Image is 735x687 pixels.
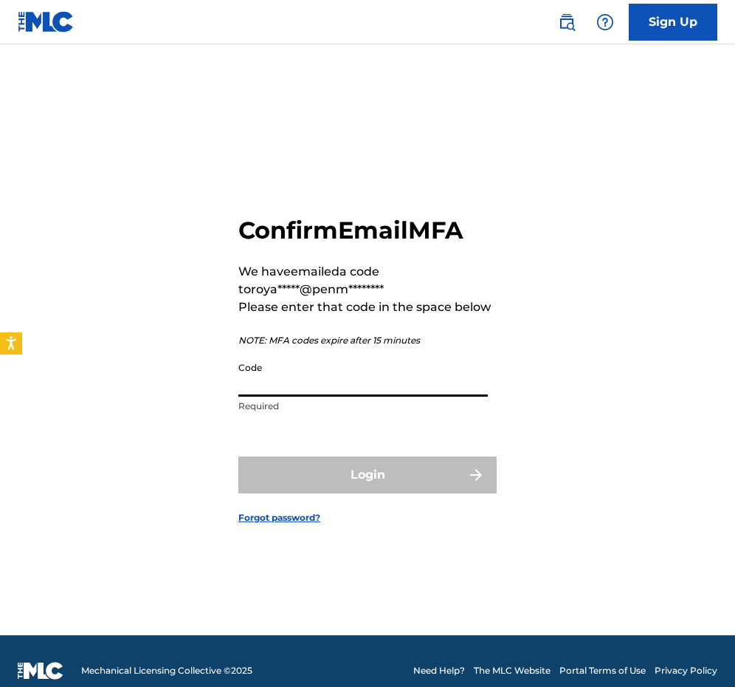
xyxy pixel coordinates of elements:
a: Privacy Policy [655,664,717,677]
img: help [596,13,614,31]
p: Please enter that code in the space below [238,298,497,316]
a: Need Help? [413,664,465,677]
img: MLC Logo [18,11,75,33]
a: Public Search [552,7,582,37]
h2: Confirm Email MFA [238,216,497,245]
img: logo [18,662,63,680]
a: Sign Up [629,4,717,41]
p: Required [238,400,488,413]
a: The MLC Website [474,664,551,677]
a: Portal Terms of Use [559,664,646,677]
iframe: Chat Widget [661,616,735,687]
img: search [558,13,576,31]
span: Mechanical Licensing Collective © 2025 [81,664,252,677]
div: Help [590,7,620,37]
p: NOTE: MFA codes expire after 15 minutes [238,334,497,347]
a: Forgot password? [238,511,320,524]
